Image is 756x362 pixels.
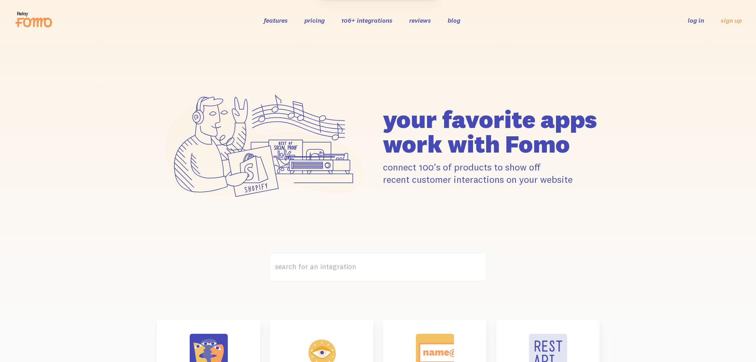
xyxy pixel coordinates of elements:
a: features [264,16,288,24]
a: 106+ integrations [341,16,392,24]
label: search for an integration [270,252,487,281]
p: connect 100's of products to show off recent customer interactions on your website [383,161,600,186]
a: sign up [721,16,742,25]
a: log in [688,16,704,24]
h1: your favorite apps work with Fomo [383,107,600,156]
a: pricing [304,16,325,24]
a: blog [448,16,460,24]
a: reviews [409,16,431,24]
